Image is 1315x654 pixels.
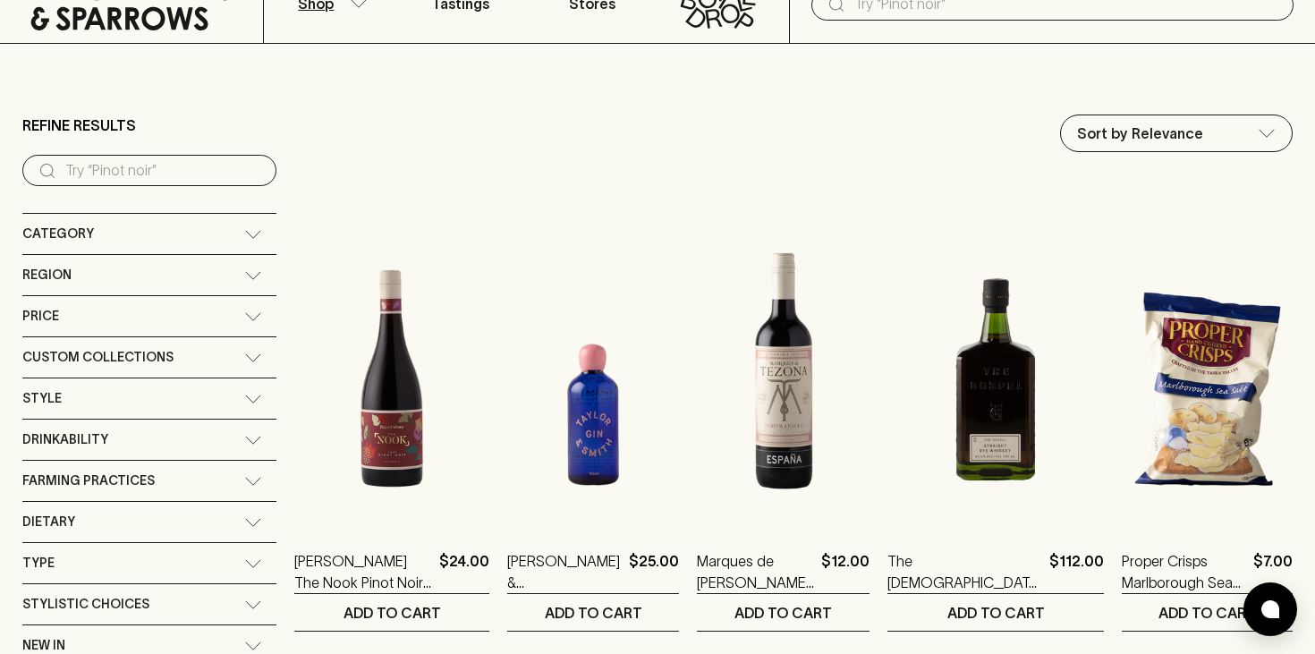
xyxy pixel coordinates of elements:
[294,210,489,523] img: Buller The Nook Pinot Noir 2021
[22,584,276,624] div: Stylistic Choices
[22,593,149,616] span: Stylistic Choices
[697,594,870,631] button: ADD TO CART
[22,214,276,254] div: Category
[22,470,155,492] span: Farming Practices
[22,552,55,574] span: Type
[1158,602,1256,624] p: ADD TO CART
[22,296,276,336] div: Price
[1122,210,1293,523] img: Proper Crisps Marlborough Sea Salt
[507,210,679,523] img: Taylor & Smith Gin
[22,543,276,583] div: Type
[507,550,622,593] a: [PERSON_NAME] & [PERSON_NAME]
[22,511,75,533] span: Dietary
[545,602,642,624] p: ADD TO CART
[22,223,94,245] span: Category
[629,550,679,593] p: $25.00
[1061,115,1292,151] div: Sort by Relevance
[1077,123,1203,144] p: Sort by Relevance
[734,602,832,624] p: ADD TO CART
[1049,550,1104,593] p: $112.00
[22,264,72,286] span: Region
[22,461,276,501] div: Farming Practices
[65,157,262,185] input: Try “Pinot noir”
[22,346,174,369] span: Custom Collections
[22,387,62,410] span: Style
[22,378,276,419] div: Style
[22,420,276,460] div: Drinkability
[22,429,108,451] span: Drinkability
[887,210,1104,523] img: The Gospel Straight Rye Whiskey
[22,115,136,136] p: Refine Results
[22,305,59,327] span: Price
[1253,550,1293,593] p: $7.00
[697,210,870,523] img: Marques de Tezona Tempranillo 2020
[887,594,1104,631] button: ADD TO CART
[507,594,679,631] button: ADD TO CART
[22,337,276,378] div: Custom Collections
[1122,550,1246,593] a: Proper Crisps Marlborough Sea Salt
[821,550,870,593] p: $12.00
[22,255,276,295] div: Region
[1122,594,1293,631] button: ADD TO CART
[294,550,432,593] a: [PERSON_NAME] The Nook Pinot Noir 2021
[947,602,1045,624] p: ADD TO CART
[294,594,489,631] button: ADD TO CART
[697,550,814,593] a: Marques de [PERSON_NAME] 2020
[1261,600,1279,618] img: bubble-icon
[344,602,441,624] p: ADD TO CART
[887,550,1042,593] a: The [DEMOGRAPHIC_DATA] Straight Rye Whiskey
[22,502,276,542] div: Dietary
[439,550,489,593] p: $24.00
